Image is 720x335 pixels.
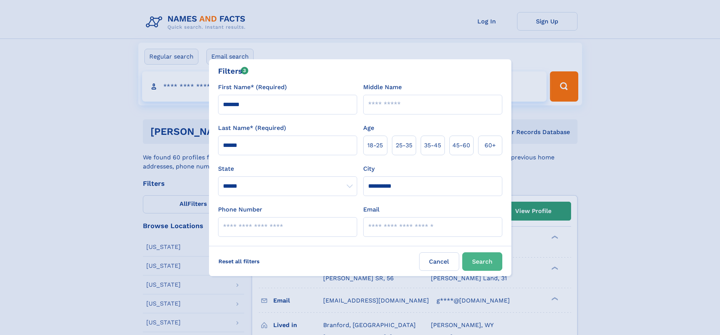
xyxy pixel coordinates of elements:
[218,164,357,173] label: State
[396,141,412,150] span: 25‑35
[452,141,470,150] span: 45‑60
[462,252,502,271] button: Search
[363,83,402,92] label: Middle Name
[218,205,262,214] label: Phone Number
[214,252,265,270] label: Reset all filters
[424,141,441,150] span: 35‑45
[218,83,287,92] label: First Name* (Required)
[363,124,374,133] label: Age
[363,205,379,214] label: Email
[218,124,286,133] label: Last Name* (Required)
[367,141,383,150] span: 18‑25
[363,164,375,173] label: City
[419,252,459,271] label: Cancel
[485,141,496,150] span: 60+
[218,65,249,77] div: Filters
